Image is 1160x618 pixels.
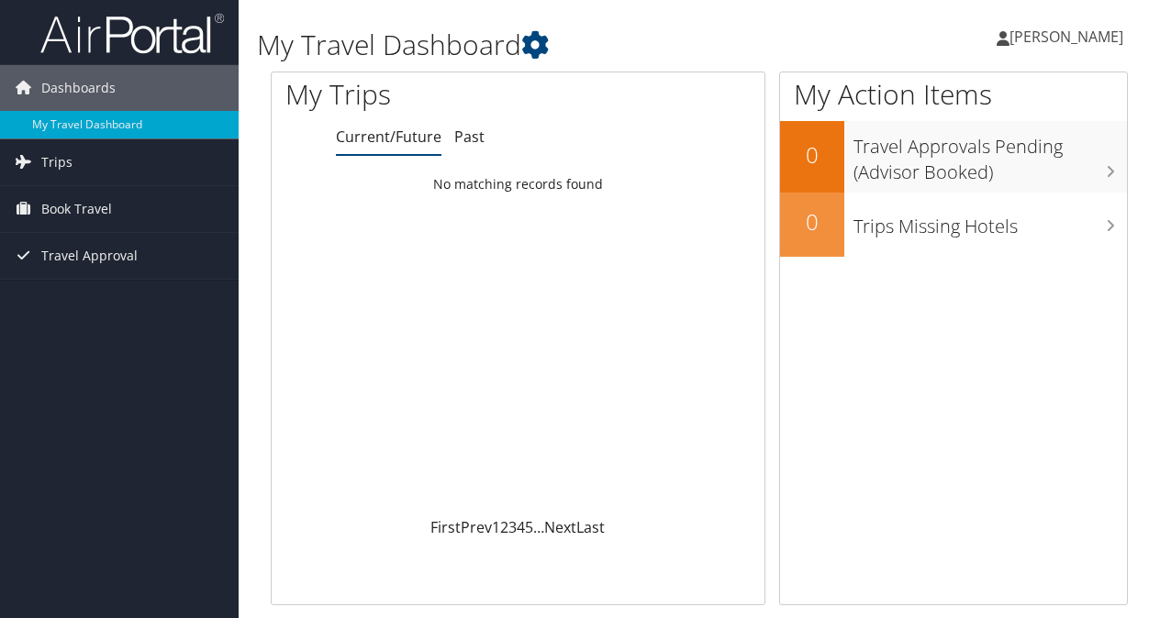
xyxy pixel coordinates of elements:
[853,204,1127,239] h3: Trips Missing Hotels
[40,12,224,55] img: airportal-logo.png
[780,193,1127,257] a: 0Trips Missing Hotels
[285,75,545,114] h1: My Trips
[780,121,1127,192] a: 0Travel Approvals Pending (Advisor Booked)
[1009,27,1123,47] span: [PERSON_NAME]
[41,65,116,111] span: Dashboards
[41,233,138,279] span: Travel Approval
[461,517,492,537] a: Prev
[41,186,112,232] span: Book Travel
[576,517,605,537] a: Last
[272,168,764,201] td: No matching records found
[430,517,461,537] a: First
[492,517,500,537] a: 1
[454,127,485,147] a: Past
[336,127,441,147] a: Current/Future
[517,517,525,537] a: 4
[41,139,72,185] span: Trips
[780,75,1127,114] h1: My Action Items
[780,139,844,171] h2: 0
[780,206,844,237] h2: 0
[853,125,1127,185] h3: Travel Approvals Pending (Advisor Booked)
[533,517,544,537] span: …
[257,26,847,64] h1: My Travel Dashboard
[525,517,533,537] a: 5
[500,517,508,537] a: 2
[997,9,1142,64] a: [PERSON_NAME]
[544,517,576,537] a: Next
[508,517,517,537] a: 3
